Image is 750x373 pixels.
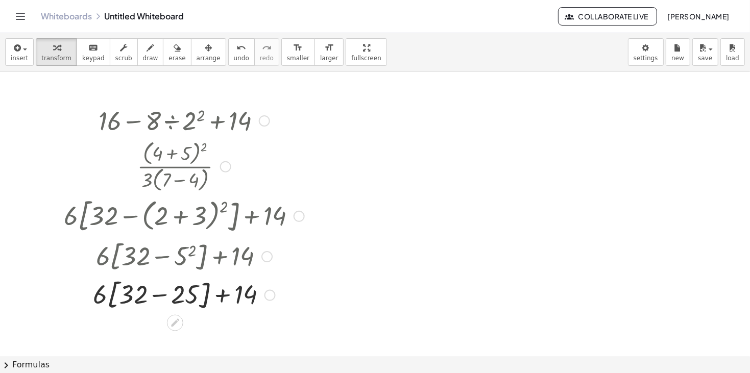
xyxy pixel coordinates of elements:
[41,55,71,62] span: transform
[234,55,249,62] span: undo
[667,12,730,21] span: [PERSON_NAME]
[314,38,344,66] button: format_sizelarger
[77,38,110,66] button: keyboardkeypad
[671,55,684,62] span: new
[12,8,29,24] button: Toggle navigation
[137,38,164,66] button: draw
[163,38,191,66] button: erase
[324,42,334,54] i: format_size
[5,38,34,66] button: insert
[236,42,246,54] i: undo
[628,38,664,66] button: settings
[659,7,738,26] button: [PERSON_NAME]
[115,55,132,62] span: scrub
[11,55,28,62] span: insert
[168,55,185,62] span: erase
[293,42,303,54] i: format_size
[254,38,279,66] button: redoredo
[692,38,718,66] button: save
[88,42,98,54] i: keyboard
[726,55,739,62] span: load
[167,314,183,331] div: Edit math
[287,55,309,62] span: smaller
[197,55,221,62] span: arrange
[228,38,255,66] button: undoundo
[82,55,105,62] span: keypad
[698,55,712,62] span: save
[281,38,315,66] button: format_sizesmaller
[110,38,138,66] button: scrub
[143,55,158,62] span: draw
[260,55,274,62] span: redo
[36,38,77,66] button: transform
[262,42,272,54] i: redo
[634,55,658,62] span: settings
[346,38,386,66] button: fullscreen
[558,7,657,26] button: Collaborate Live
[351,55,381,62] span: fullscreen
[567,12,648,21] span: Collaborate Live
[666,38,690,66] button: new
[41,11,92,21] a: Whiteboards
[720,38,745,66] button: load
[191,38,226,66] button: arrange
[320,55,338,62] span: larger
